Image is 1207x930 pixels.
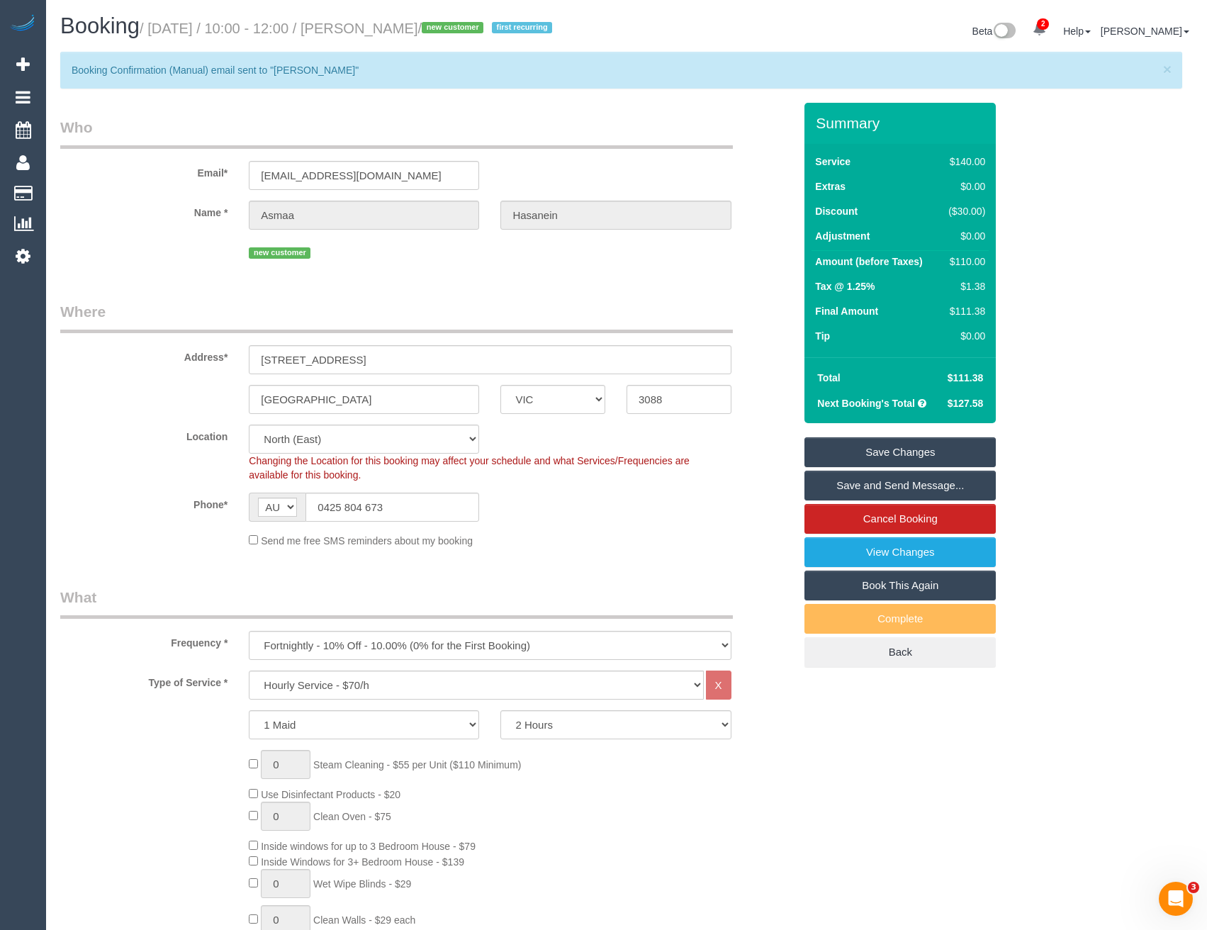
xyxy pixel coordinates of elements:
label: Tip [815,329,830,343]
button: Close [1163,62,1172,77]
legend: What [60,587,733,619]
input: Last Name* [500,201,731,230]
label: Discount [815,204,858,218]
a: [PERSON_NAME] [1101,26,1189,37]
input: First Name* [249,201,479,230]
a: Help [1063,26,1091,37]
a: 2 [1026,14,1053,45]
div: $111.38 [943,304,986,318]
span: $127.58 [948,398,984,409]
label: Type of Service * [50,671,238,690]
a: Save Changes [804,437,996,467]
input: Email* [249,161,479,190]
span: $111.38 [948,372,984,383]
span: Use Disinfectant Products - $20 [261,789,400,800]
img: New interface [992,23,1016,41]
label: Frequency * [50,631,238,650]
div: ($30.00) [943,204,986,218]
label: Email* [50,161,238,180]
span: Booking [60,13,140,38]
span: Send me free SMS reminders about my booking [261,535,473,547]
input: Suburb* [249,385,479,414]
strong: Total [817,372,840,383]
input: Post Code* [627,385,731,414]
div: $110.00 [943,254,986,269]
div: $0.00 [943,179,986,194]
span: Clean Walls - $29 each [313,914,415,926]
span: 3 [1188,882,1199,893]
label: Adjustment [815,229,870,243]
span: first recurring [492,22,552,33]
span: Changing the Location for this booking may affect your schedule and what Services/Frequencies are... [249,455,690,481]
legend: Who [60,117,733,149]
iframe: Intercom live chat [1159,882,1193,916]
div: $0.00 [943,329,986,343]
label: Location [50,425,238,444]
span: Steam Cleaning - $55 per Unit ($110 Minimum) [313,759,521,771]
input: Phone* [305,493,479,522]
strong: Next Booking's Total [817,398,915,409]
span: 2 [1037,18,1049,30]
h3: Summary [816,115,989,131]
div: $1.38 [943,279,986,293]
span: Inside windows for up to 3 Bedroom House - $79 [261,841,476,852]
span: × [1163,61,1172,77]
a: Beta [972,26,1016,37]
p: Booking Confirmation (Manual) email sent to "[PERSON_NAME]" [72,63,1157,77]
legend: Where [60,301,733,333]
span: Wet Wipe Blinds - $29 [313,878,411,890]
div: $140.00 [943,155,986,169]
label: Amount (before Taxes) [815,254,922,269]
label: Final Amount [815,304,878,318]
a: Book This Again [804,571,996,600]
label: Address* [50,345,238,364]
span: / [418,21,557,36]
span: Inside Windows for 3+ Bedroom House - $139 [261,856,464,868]
span: Clean Oven - $75 [313,811,391,822]
small: / [DATE] / 10:00 - 12:00 / [PERSON_NAME] [140,21,556,36]
label: Phone* [50,493,238,512]
a: Save and Send Message... [804,471,996,500]
label: Service [815,155,850,169]
div: $0.00 [943,229,986,243]
span: new customer [422,22,483,33]
a: View Changes [804,537,996,567]
a: Cancel Booking [804,504,996,534]
span: new customer [249,247,310,259]
label: Extras [815,179,846,194]
a: Back [804,637,996,667]
label: Name * [50,201,238,220]
label: Tax @ 1.25% [815,279,875,293]
img: Automaid Logo [9,14,37,34]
